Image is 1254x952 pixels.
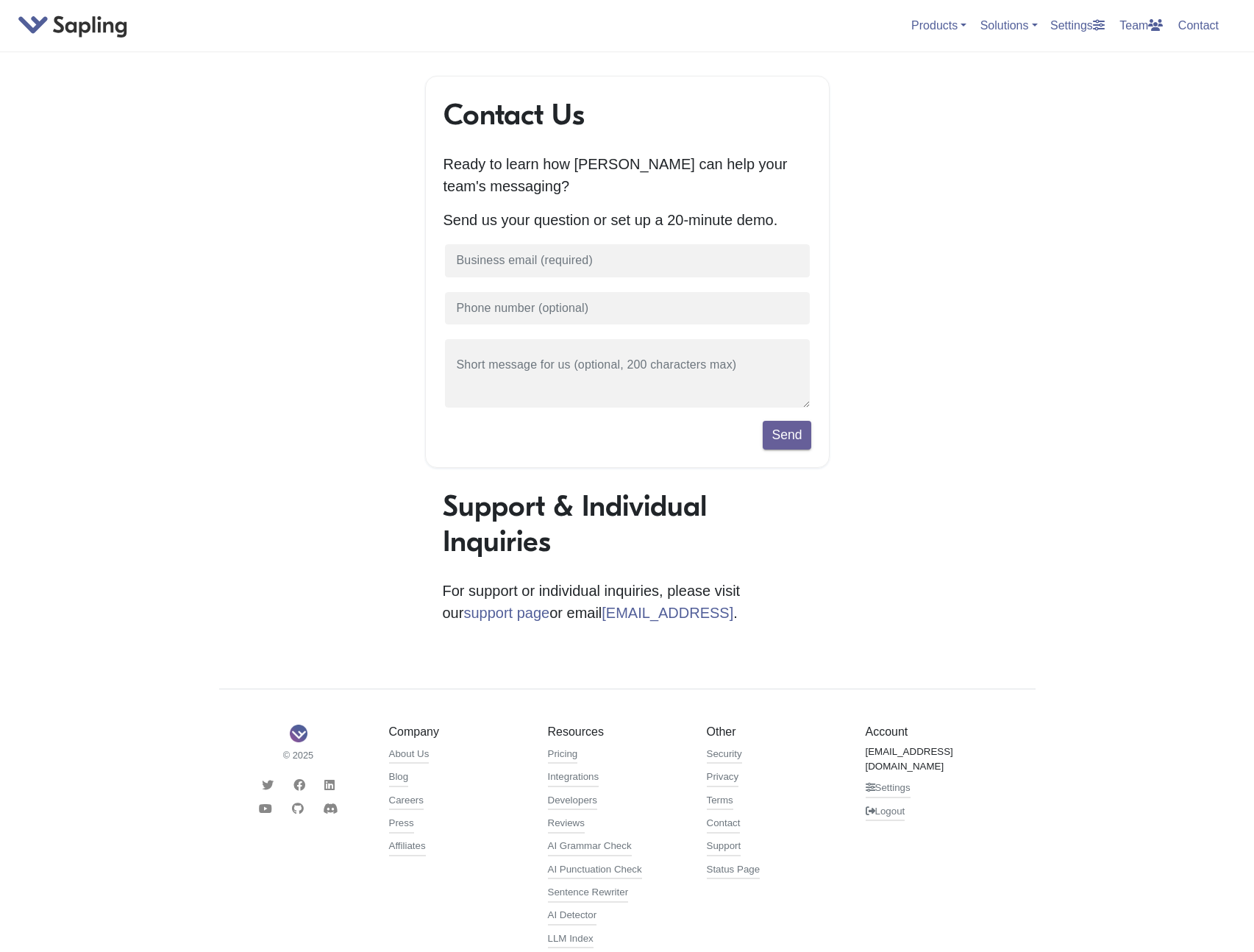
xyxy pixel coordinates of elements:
[443,209,811,231] p: Send us your question or set up a 20-minute demo.
[259,803,272,814] i: Youtube
[548,862,642,880] a: AI Punctuation Check
[866,804,905,822] a: Logout
[548,816,585,834] a: Reviews
[548,793,597,811] a: Developers
[707,770,739,787] a: Privacy
[548,725,685,739] h5: Resources
[443,291,811,327] input: Phone number (optional)
[389,770,409,787] a: Blog
[443,97,811,132] h1: Contact Us
[707,839,741,856] a: Support
[866,745,1002,775] a: [EMAIL_ADDRESS][DOMAIN_NAME]
[548,770,599,787] a: Integrations
[290,725,307,742] img: Sapling Logo
[389,747,430,764] a: About Us
[548,839,632,856] a: AI Grammar Check
[1044,13,1111,38] a: Settings
[602,605,733,621] a: [EMAIL_ADDRESS]
[443,153,811,197] p: Ready to learn how [PERSON_NAME] can help your team's messaging?
[866,725,1002,739] h5: Account
[389,816,414,834] a: Press
[389,793,424,811] a: Careers
[548,931,594,949] a: LLM Index
[1172,13,1225,38] a: Contact
[293,779,305,791] i: Facebook
[866,781,911,798] a: Settings
[707,725,844,739] h5: Other
[443,580,812,624] p: For support or individual inquiries, please visit our or email .
[230,748,367,762] small: © 2025
[707,862,760,880] a: Status Page
[911,19,966,32] a: Products
[463,605,549,621] a: support page
[1114,13,1169,38] a: Team
[707,816,741,834] a: Contact
[707,747,742,764] a: Security
[262,779,274,791] i: Twitter
[292,803,304,814] i: Github
[707,793,733,811] a: Terms
[548,747,578,764] a: Pricing
[323,803,338,814] i: Discord
[443,489,812,559] h1: Support & Individual Inquiries
[389,839,426,856] a: Affiliates
[980,19,1038,32] a: Solutions
[389,725,526,739] h5: Company
[443,243,811,279] input: Business email (required)
[548,885,629,903] a: Sentence Rewriter
[763,421,811,449] button: Send
[324,779,335,791] i: LinkedIn
[548,908,597,926] a: AI Detector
